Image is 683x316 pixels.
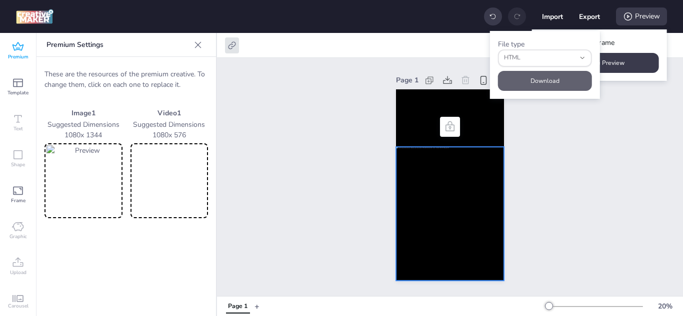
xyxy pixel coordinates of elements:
span: Carousel [8,302,28,310]
p: These are the resources of the premium creative. To change them, click on each one to replace it. [44,69,208,90]
span: Graphic [9,233,27,241]
span: Premium [8,53,28,61]
div: Tabs [221,298,254,315]
button: Export [579,6,600,27]
div: Page 1 [228,302,247,311]
button: Import [542,6,563,27]
div: 20 % [653,301,677,312]
span: Frame [11,197,25,205]
p: 1080 x 576 [130,130,208,140]
p: Suggested Dimensions [44,119,122,130]
span: Template [7,89,28,97]
img: Preview [46,145,120,216]
label: File type [498,39,524,49]
img: logo Creative Maker [16,9,53,24]
button: + [254,298,259,315]
p: Suggested Dimensions [130,119,208,130]
span: HTML [504,53,575,62]
button: fileType [498,49,592,67]
span: Upload [10,269,26,277]
button: Download [498,71,592,91]
p: Premium Settings [46,33,190,57]
span: Shape [11,161,25,169]
span: Text [13,125,23,133]
p: Video 1 [130,108,208,118]
div: Preview [616,7,667,25]
p: 1080 x 1344 [44,130,122,140]
p: Image 1 [44,108,122,118]
div: Page 1 [396,75,418,85]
